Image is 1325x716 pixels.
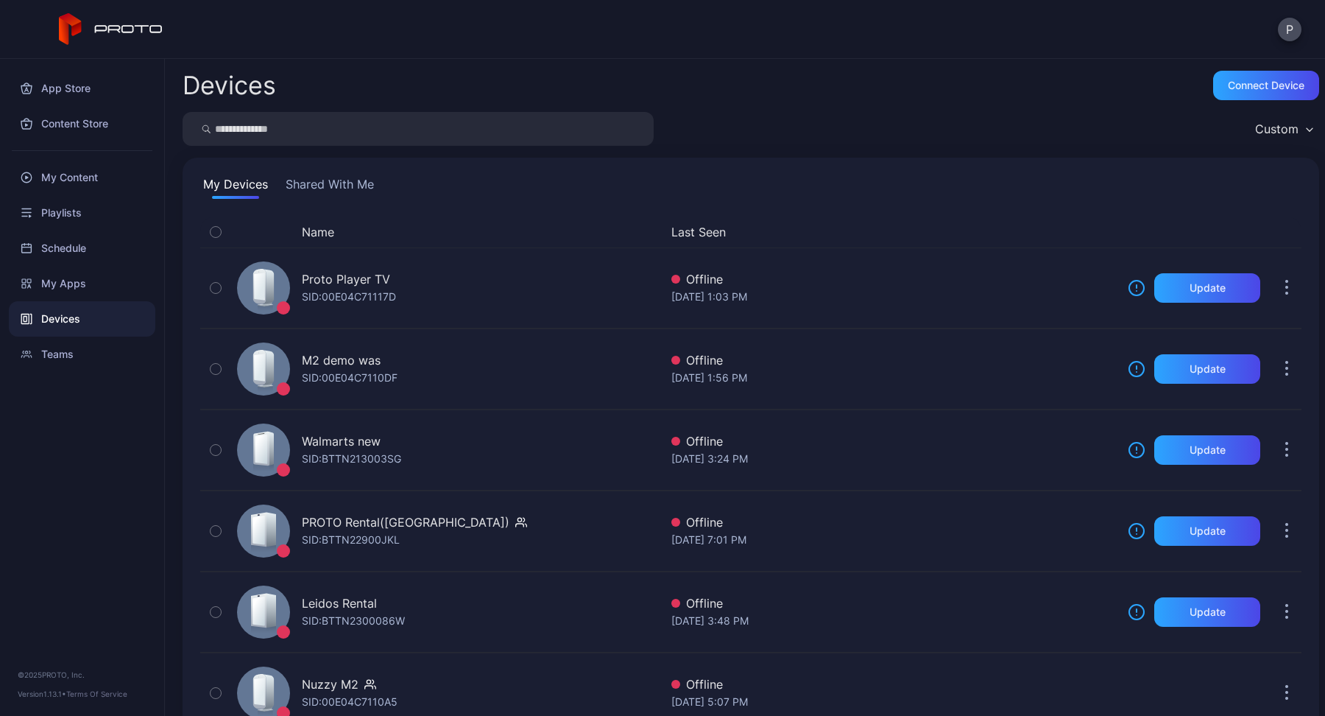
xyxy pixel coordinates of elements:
a: Terms Of Service [66,689,127,698]
div: Proto Player TV [302,270,390,288]
button: P [1278,18,1301,41]
div: SID: BTTN22900JKL [302,531,400,549]
button: Custom [1248,112,1319,146]
a: My Content [9,160,155,195]
div: Walmarts new [302,432,381,450]
a: Content Store [9,106,155,141]
div: Update Device [1122,223,1254,241]
button: My Devices [200,175,271,199]
button: Shared With Me [283,175,377,199]
button: Update [1154,516,1260,546]
div: Update [1190,606,1226,618]
a: Schedule [9,231,155,266]
div: [DATE] 1:03 PM [671,288,1116,306]
div: [DATE] 3:24 PM [671,450,1116,468]
button: Update [1154,273,1260,303]
div: Offline [671,432,1116,450]
h2: Devices [183,72,276,99]
div: Connect device [1228,80,1304,91]
div: [DATE] 7:01 PM [671,531,1116,549]
div: [DATE] 1:56 PM [671,369,1116,387]
div: SID: 00E04C71117D [302,288,396,306]
div: Offline [671,270,1116,288]
a: Teams [9,337,155,372]
div: Update [1190,525,1226,537]
div: Offline [671,513,1116,531]
div: [DATE] 3:48 PM [671,612,1116,630]
a: App Store [9,71,155,106]
div: SID: BTTN213003SG [302,450,401,468]
div: PROTO Rental([GEOGRAPHIC_DATA]) [302,513,509,531]
a: Playlists [9,195,155,231]
div: Leidos Rental [302,594,377,612]
div: Custom [1255,122,1298,136]
div: Options [1272,223,1301,241]
div: © 2025 PROTO, Inc. [18,669,146,681]
div: Offline [671,351,1116,369]
div: [DATE] 5:07 PM [671,693,1116,711]
button: Name [302,223,334,241]
div: M2 demo was [302,351,381,369]
div: Update [1190,363,1226,375]
button: Update [1154,354,1260,384]
a: Devices [9,301,155,337]
button: Connect device [1213,71,1319,100]
span: Version 1.13.1 • [18,689,66,698]
button: Update [1154,435,1260,465]
button: Last Seen [671,223,1110,241]
div: Offline [671,675,1116,693]
div: Offline [671,594,1116,612]
button: Update [1154,597,1260,627]
a: My Apps [9,266,155,301]
div: Update [1190,282,1226,294]
div: Nuzzy M2 [302,675,358,693]
div: Update [1190,444,1226,456]
div: SID: BTTN2300086W [302,612,405,630]
div: SID: 00E04C7110A5 [302,693,397,711]
div: SID: 00E04C7110DF [302,369,397,387]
